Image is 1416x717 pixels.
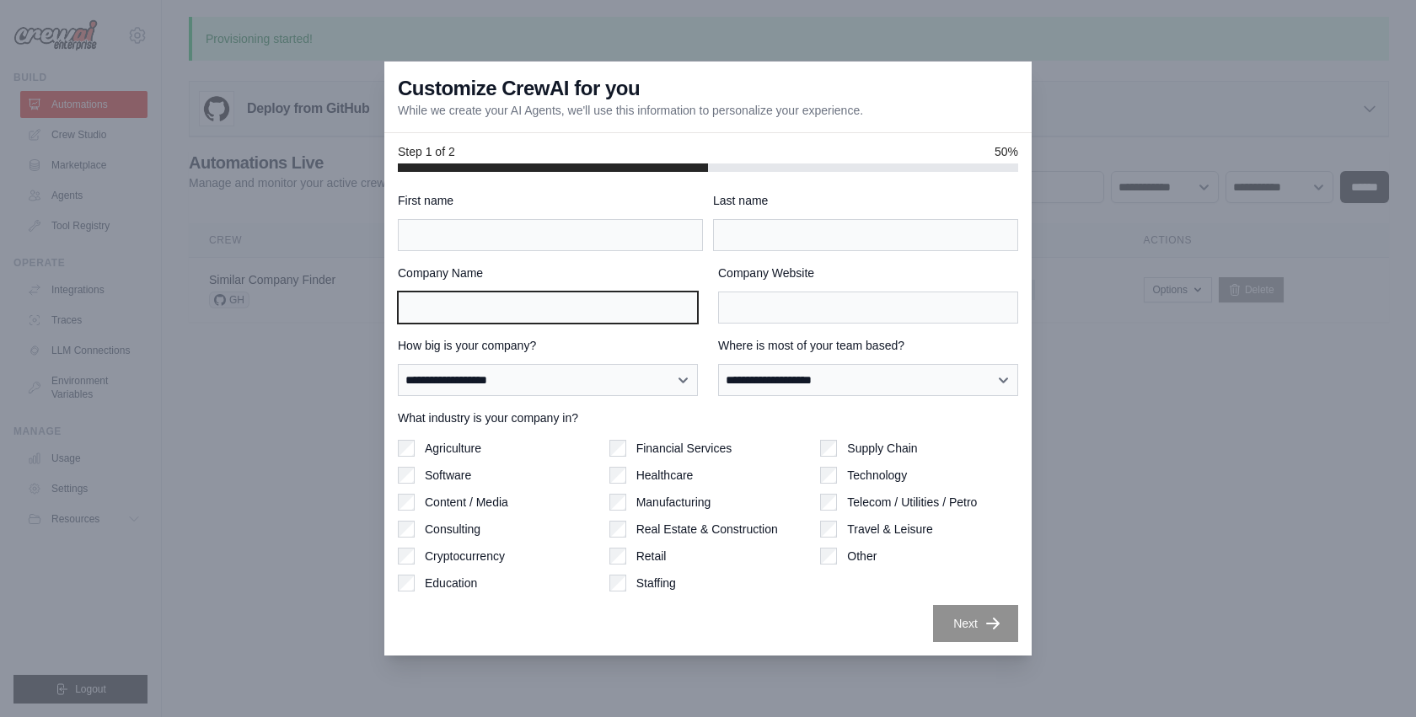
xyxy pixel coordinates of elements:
label: Other [847,548,877,565]
label: What industry is your company in? [398,409,1018,426]
label: Supply Chain [847,440,917,457]
label: Content / Media [425,494,508,511]
label: Education [425,575,477,591]
label: Telecom / Utilities / Petro [847,494,977,511]
label: Travel & Leisure [847,521,932,538]
span: 50% [995,143,1018,160]
label: Software [425,467,471,484]
button: Next [933,605,1018,642]
label: How big is your company? [398,337,698,354]
p: While we create your AI Agents, we'll use this information to personalize your experience. [398,102,863,119]
label: Cryptocurrency [425,548,505,565]
label: Agriculture [425,440,481,457]
label: Where is most of your team based? [718,337,1018,354]
label: Manufacturing [636,494,711,511]
label: Real Estate & Construction [636,521,778,538]
label: Staffing [636,575,676,591]
label: Last name [713,192,1018,209]
label: Retail [636,548,667,565]
label: Financial Services [636,440,732,457]
span: Step 1 of 2 [398,143,455,160]
label: First name [398,192,703,209]
label: Consulting [425,521,480,538]
h3: Customize CrewAI for you [398,75,640,102]
label: Company Website [718,265,1018,281]
label: Company Name [398,265,698,281]
label: Healthcare [636,467,694,484]
label: Technology [847,467,907,484]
